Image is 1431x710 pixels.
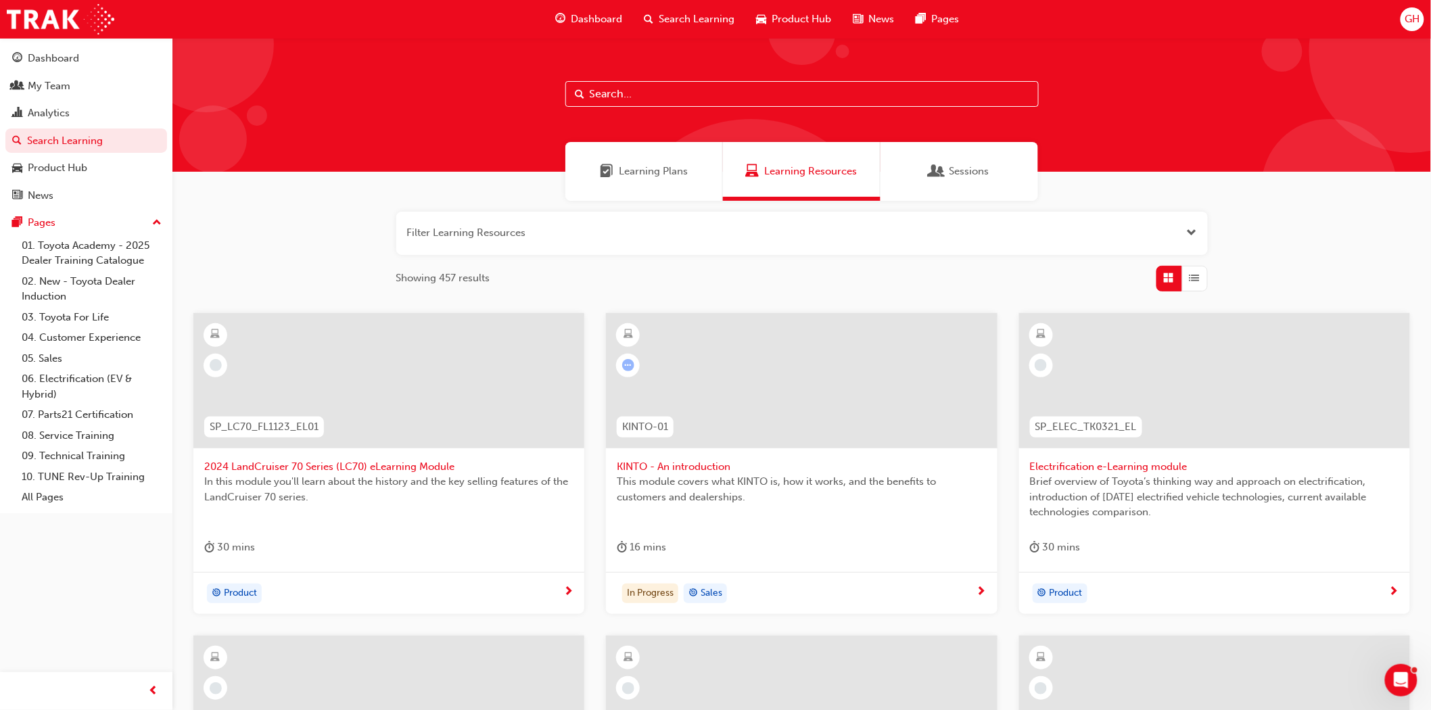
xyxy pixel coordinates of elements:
span: Search Learning [659,11,735,27]
a: KINTO-01KINTO - An introductionThis module covers what KINTO is, how it works, and the benefits t... [606,313,997,615]
span: next-icon [563,586,573,598]
span: Sessions [949,164,989,179]
span: car-icon [757,11,767,28]
span: news-icon [12,190,22,202]
span: This module covers what KINTO is, how it works, and the benefits to customers and dealerships. [617,474,986,504]
button: GH [1401,7,1424,31]
span: Search [576,87,585,102]
div: Dashboard [28,51,79,66]
span: car-icon [12,162,22,174]
a: Learning ResourcesLearning Resources [723,142,881,201]
span: GH [1405,11,1420,27]
span: learningResourceType_ELEARNING-icon [1036,326,1046,344]
a: car-iconProduct Hub [746,5,843,33]
span: learningResourceType_ELEARNING-icon [624,326,633,344]
span: learningRecordVerb_NONE-icon [1035,359,1047,371]
img: Trak [7,4,114,34]
span: target-icon [688,585,698,602]
a: News [5,183,167,208]
a: My Team [5,74,167,99]
a: SP_LC70_FL1123_EL012024 LandCruiser 70 Series (LC70) eLearning ModuleIn this module you'll learn ... [193,313,584,615]
div: Pages [28,215,55,231]
div: 30 mins [1030,539,1081,556]
a: 08. Service Training [16,425,167,446]
span: 2024 LandCruiser 70 Series (LC70) eLearning Module [204,459,573,475]
span: Product [1050,586,1083,601]
span: learningRecordVerb_NONE-icon [210,359,222,371]
a: 04. Customer Experience [16,327,167,348]
span: Grid [1164,270,1174,286]
span: duration-icon [204,539,214,556]
a: Search Learning [5,128,167,153]
a: 06. Electrification (EV & Hybrid) [16,369,167,404]
span: up-icon [152,214,162,232]
a: 02. New - Toyota Dealer Induction [16,271,167,307]
span: Learning Plans [619,164,688,179]
span: learningRecordVerb_NONE-icon [1035,682,1047,694]
span: next-icon [977,586,987,598]
span: In this module you'll learn about the history and the key selling features of the LandCruiser 70 ... [204,474,573,504]
span: people-icon [12,80,22,93]
span: learningResourceType_ELEARNING-icon [211,649,220,667]
button: DashboardMy TeamAnalyticsSearch LearningProduct HubNews [5,43,167,210]
span: SP_ELEC_TK0321_EL [1035,419,1137,435]
span: Brief overview of Toyota’s thinking way and approach on electrification, introduction of [DATE] e... [1030,474,1399,520]
a: 03. Toyota For Life [16,307,167,328]
span: SP_LC70_FL1123_EL01 [210,419,319,435]
div: My Team [28,78,70,94]
span: search-icon [644,11,654,28]
span: Electrification e-Learning module [1030,459,1399,475]
div: 16 mins [617,539,666,556]
input: Search... [565,81,1039,107]
span: KINTO-01 [622,419,668,435]
div: Product Hub [28,160,87,176]
a: Learning PlansLearning Plans [565,142,723,201]
a: Dashboard [5,46,167,71]
span: Sales [701,586,722,601]
a: SP_ELEC_TK0321_ELElectrification e-Learning moduleBrief overview of Toyota’s thinking way and app... [1019,313,1410,615]
a: 10. TUNE Rev-Up Training [16,467,167,488]
span: target-icon [1037,585,1047,602]
span: Learning Plans [600,164,613,179]
button: Open the filter [1187,225,1197,241]
span: Learning Resources [746,164,759,179]
span: pages-icon [916,11,926,28]
a: 09. Technical Training [16,446,167,467]
div: 30 mins [204,539,255,556]
a: Analytics [5,101,167,126]
span: learningRecordVerb_NONE-icon [622,682,634,694]
span: chart-icon [12,108,22,120]
a: 07. Parts21 Certification [16,404,167,425]
span: News [869,11,895,27]
span: pages-icon [12,217,22,229]
span: next-icon [1389,586,1399,598]
span: target-icon [212,585,221,602]
span: Dashboard [571,11,623,27]
span: Showing 457 results [396,270,490,286]
span: learningResourceType_ELEARNING-icon [624,649,633,667]
div: News [28,188,53,204]
span: prev-icon [149,683,159,700]
a: All Pages [16,487,167,508]
span: KINTO - An introduction [617,459,986,475]
button: Pages [5,210,167,235]
span: guage-icon [556,11,566,28]
span: Sessions [930,164,943,179]
span: learningResourceType_ELEARNING-icon [211,326,220,344]
a: Product Hub [5,156,167,181]
span: Pages [932,11,960,27]
span: guage-icon [12,53,22,65]
a: 05. Sales [16,348,167,369]
span: news-icon [853,11,864,28]
iframe: Intercom live chat [1385,664,1417,696]
a: 01. Toyota Academy - 2025 Dealer Training Catalogue [16,235,167,271]
span: Product [224,586,257,601]
span: Learning Resources [765,164,858,179]
a: pages-iconPages [906,5,970,33]
a: news-iconNews [843,5,906,33]
span: search-icon [12,135,22,147]
span: learningRecordVerb_ATTEMPT-icon [622,359,634,371]
div: Analytics [28,105,70,121]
